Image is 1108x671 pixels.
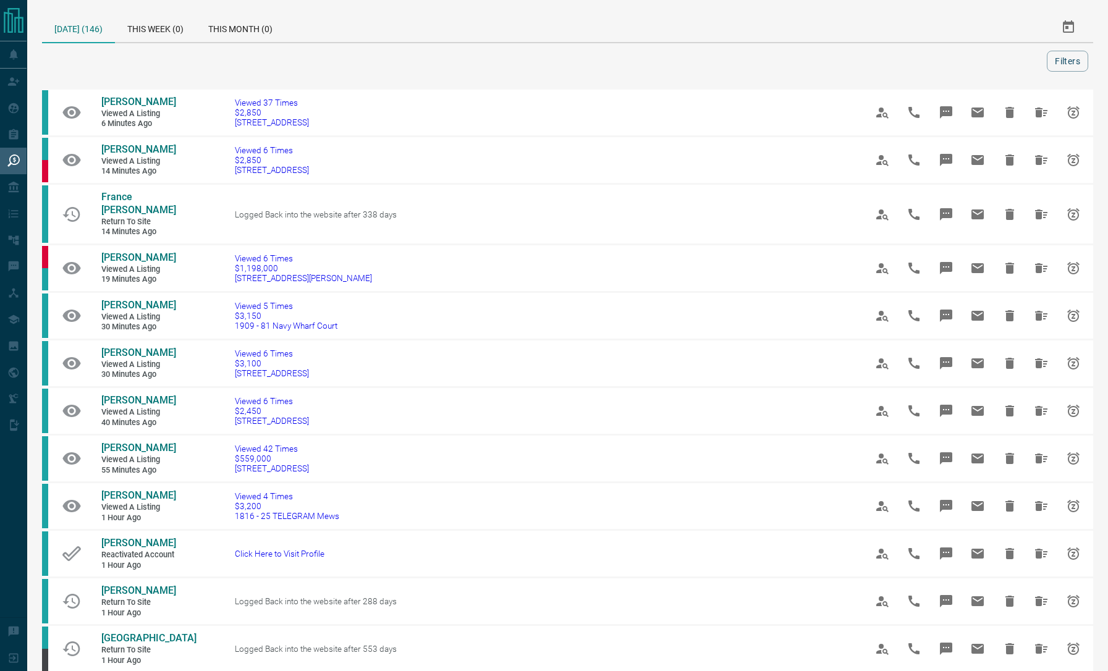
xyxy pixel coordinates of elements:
span: Hide All from Georgiy Dobrovolskyy [1026,145,1056,175]
button: Filters [1047,51,1088,72]
div: mrloft.ca [42,649,48,671]
span: Viewed 6 Times [235,145,309,155]
span: Email [963,253,992,283]
span: Viewed 6 Times [235,396,309,406]
span: Call [899,634,929,664]
span: Snooze [1059,200,1088,229]
span: $559,000 [235,454,309,463]
span: Call [899,200,929,229]
span: $3,150 [235,311,337,321]
span: Snooze [1059,491,1088,521]
span: 19 minutes ago [101,274,176,285]
span: Email [963,539,992,568]
span: Hide [995,253,1025,283]
span: Call [899,145,929,175]
span: 6 minutes ago [101,119,176,129]
a: [PERSON_NAME] [101,96,176,109]
span: 1909 - 81 Navy Wharf Court [235,321,337,331]
span: View Profile [868,539,897,568]
div: This Month (0) [196,12,285,42]
span: Logged Back into the website after 288 days [235,596,397,606]
span: Email [963,200,992,229]
span: Hide All from Christy Kennedy [1026,444,1056,473]
span: View Profile [868,253,897,283]
span: Call [899,348,929,378]
span: Message [931,539,961,568]
span: France [PERSON_NAME] [101,191,176,216]
span: Hide [995,348,1025,378]
a: [PERSON_NAME] [101,347,176,360]
span: Call [899,491,929,521]
span: Email [963,491,992,521]
span: [STREET_ADDRESS] [235,416,309,426]
span: Snooze [1059,634,1088,664]
div: condos.ca [42,90,48,135]
span: Hide All from Ritik Keswani [1026,491,1056,521]
a: Viewed 37 Times$2,850[STREET_ADDRESS] [235,98,309,127]
span: Message [931,253,961,283]
span: Hide [995,145,1025,175]
span: View Profile [868,301,897,331]
span: Message [931,634,961,664]
span: [STREET_ADDRESS] [235,117,309,127]
span: Snooze [1059,539,1088,568]
span: Email [963,444,992,473]
span: 1 hour ago [101,656,176,666]
span: Call [899,586,929,616]
div: condos.ca [42,293,48,338]
span: 14 minutes ago [101,166,176,177]
div: condos.ca [42,531,48,576]
span: Hide All from Ivett Galambos [1026,98,1056,127]
div: This Week (0) [115,12,196,42]
span: View Profile [868,444,897,473]
span: Viewed a Listing [101,502,176,513]
span: Email [963,396,992,426]
span: $2,450 [235,406,309,416]
div: condos.ca [42,268,48,290]
span: 30 minutes ago [101,322,176,332]
span: [STREET_ADDRESS] [235,165,309,175]
a: [PERSON_NAME] [101,143,176,156]
span: Hide [995,301,1025,331]
span: Hide All from Ritik Keswani [1026,301,1056,331]
span: Snooze [1059,444,1088,473]
span: [STREET_ADDRESS] [235,368,309,378]
span: Message [931,301,961,331]
span: 55 minutes ago [101,465,176,476]
span: Viewed 6 Times [235,348,309,358]
span: Viewed 37 Times [235,98,309,108]
span: View Profile [868,491,897,521]
span: Hide [995,200,1025,229]
div: condos.ca [42,627,48,649]
span: $2,850 [235,108,309,117]
span: Hide All from Jasmine Singh [1026,586,1056,616]
span: [PERSON_NAME] [101,96,176,108]
span: Call [899,301,929,331]
a: Viewed 6 Times$2,450[STREET_ADDRESS] [235,396,309,426]
span: 1 hour ago [101,608,176,618]
span: Snooze [1059,396,1088,426]
a: Viewed 4 Times$3,2001816 - 25 TELEGRAM Mews [235,491,339,521]
span: Viewed a Listing [101,407,176,418]
span: Call [899,539,929,568]
span: Logged Back into the website after 338 days [235,209,397,219]
span: Viewed a Listing [101,156,176,167]
div: condos.ca [42,341,48,386]
span: [PERSON_NAME] [101,584,176,596]
span: Hide All from Monish Naidu [1026,396,1056,426]
span: Hide All from Jasmine Singh [1026,539,1056,568]
span: Viewed 4 Times [235,491,339,501]
div: condos.ca [42,138,48,160]
span: Hide All from Ritik Keswani [1026,348,1056,378]
div: condos.ca [42,185,48,243]
span: View Profile [868,634,897,664]
span: View Profile [868,396,897,426]
span: Click Here to Visit Profile [235,549,324,559]
div: condos.ca [42,389,48,433]
span: Call [899,396,929,426]
span: Viewed a Listing [101,312,176,323]
span: Snooze [1059,348,1088,378]
span: Viewed a Listing [101,360,176,370]
span: Snooze [1059,301,1088,331]
span: Snooze [1059,145,1088,175]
